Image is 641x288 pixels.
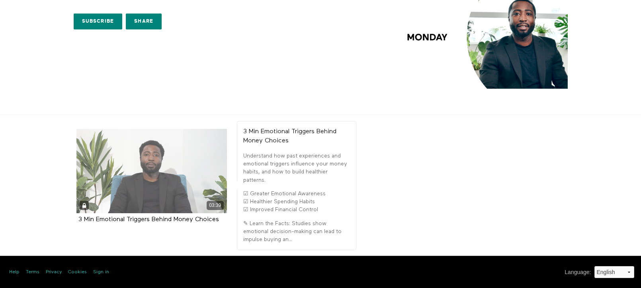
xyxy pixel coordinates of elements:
[565,268,591,276] label: Language :
[243,128,336,144] strong: 3 Min Emotional Triggers Behind Money Choices
[68,269,87,276] a: Cookies
[46,269,62,276] a: Privacy
[74,14,123,29] a: Subscribe
[243,152,350,184] p: Understand how past experiences and emotional triggers influence your money habits, and how to bu...
[126,14,162,29] a: Share
[243,190,350,214] p: ☑ Greater Emotional Awareness ☑ Healthier Spending Habits ☑ Improved Financial Control
[243,220,350,244] p: ✎ Learn the Facts: Studies show emotional decision-making can lead to impulse buying an...
[207,201,224,210] div: 03:39
[76,129,227,213] a: 3 Min Emotional Triggers Behind Money Choices 03:39
[26,269,39,276] a: Terms
[78,216,219,222] a: 3 Min Emotional Triggers Behind Money Choices
[9,269,20,276] a: Help
[93,269,109,276] a: Sign in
